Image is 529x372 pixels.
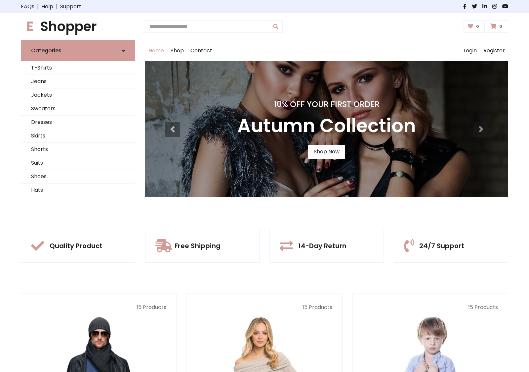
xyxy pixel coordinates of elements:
h3: Autumn Collection [237,115,416,137]
a: 0 [486,20,508,33]
a: Suits [21,156,135,170]
a: Categories [21,40,135,61]
a: Dresses [21,116,135,129]
a: Help [41,3,53,11]
a: Skirts [21,129,135,143]
a: Jackets [21,88,135,102]
a: Home [145,40,167,61]
a: Shoes [21,170,135,184]
h4: 10% Off Your First Order [237,100,416,109]
p: 15 Products [197,303,332,311]
a: Shop [167,40,187,61]
h6: Categories [31,47,61,54]
span: | [34,3,41,11]
h5: Free Shipping [175,242,221,250]
span: E [21,17,39,36]
p: 15 Products [31,303,166,311]
span: 0 [498,24,504,29]
a: Jeans [21,75,135,88]
a: 0 [464,20,485,33]
span: 0 [474,24,481,29]
span: | [53,3,60,11]
a: T-Shirts [21,61,135,75]
a: Support [60,3,81,11]
h5: 24/7 Support [419,242,464,250]
h5: Quality Product [50,242,102,250]
h1: Shopper [21,19,135,34]
a: Shop Now [308,145,345,159]
a: Register [480,40,508,61]
a: Hats [21,184,135,197]
h5: 14-Day Return [298,242,346,250]
a: Sweaters [21,102,135,116]
a: Login [460,40,480,61]
a: Shorts [21,143,135,156]
a: Contact [187,40,216,61]
a: FAQs [21,3,34,11]
a: EShopper [21,19,135,34]
p: 15 Products [363,303,498,311]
